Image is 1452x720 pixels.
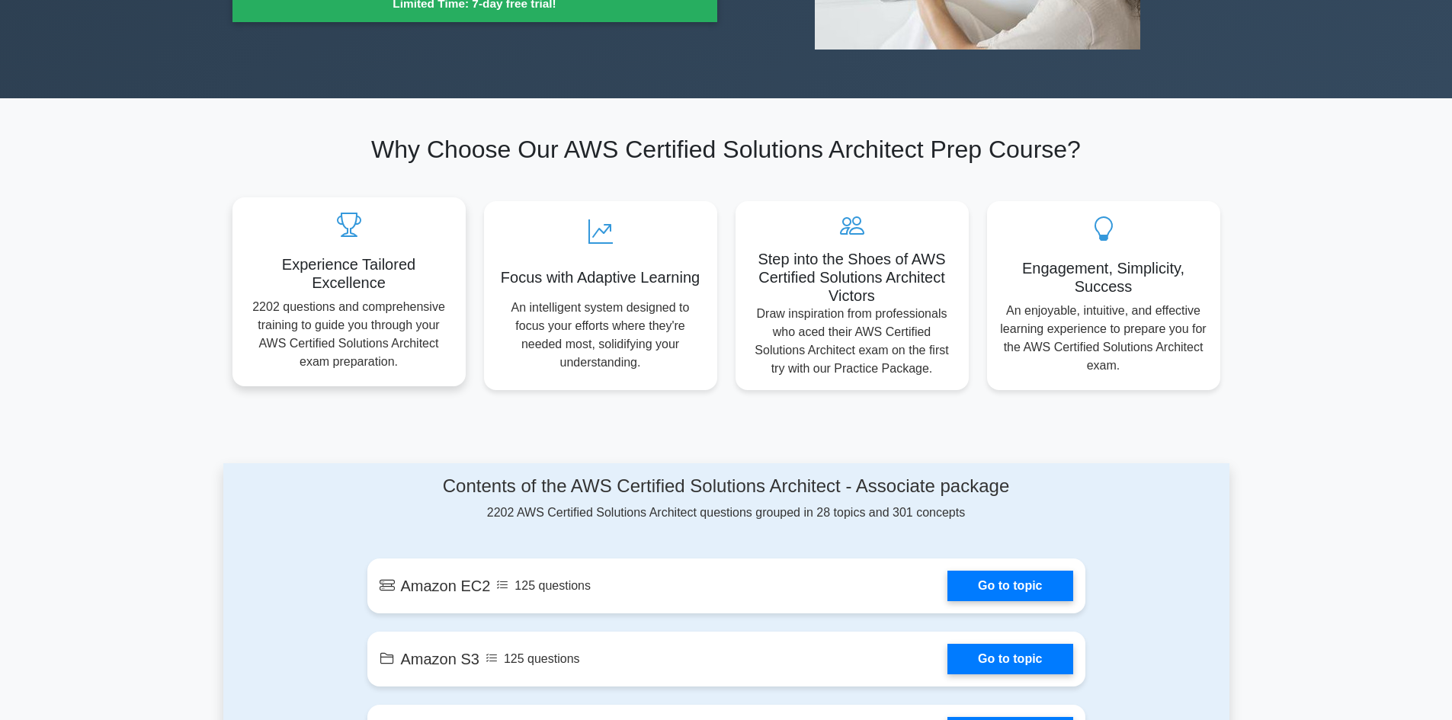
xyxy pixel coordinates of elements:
[748,305,957,378] p: Draw inspiration from professionals who aced their AWS Certified Solutions Architect exam on the ...
[245,255,454,292] h5: Experience Tailored Excellence
[947,644,1072,674] a: Go to topic
[245,298,454,371] p: 2202 questions and comprehensive training to guide you through your AWS Certified Solutions Archi...
[367,475,1085,498] h4: Contents of the AWS Certified Solutions Architect - Associate package
[999,259,1208,296] h5: Engagement, Simplicity, Success
[947,571,1072,601] a: Go to topic
[496,299,705,372] p: An intelligent system designed to focus your efforts where they're needed most, solidifying your ...
[999,302,1208,375] p: An enjoyable, intuitive, and effective learning experience to prepare you for the AWS Certified S...
[367,475,1085,522] div: 2202 AWS Certified Solutions Architect questions grouped in 28 topics and 301 concepts
[496,268,705,286] h5: Focus with Adaptive Learning
[232,135,1220,164] h2: Why Choose Our AWS Certified Solutions Architect Prep Course?
[748,250,957,305] h5: Step into the Shoes of AWS Certified Solutions Architect Victors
